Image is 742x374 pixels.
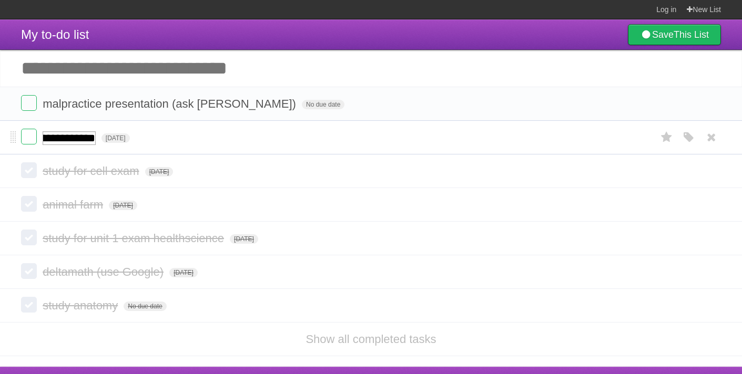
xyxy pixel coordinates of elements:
span: deltamath (use Google) [43,265,166,278]
label: Star task [657,129,677,146]
span: [DATE] [230,234,258,244]
label: Done [21,129,37,144]
span: study anatomy [43,299,120,312]
a: Show all completed tasks [306,333,436,346]
a: SaveThis List [628,24,721,45]
span: malpractice presentation (ask [PERSON_NAME]) [43,97,299,110]
label: Done [21,95,37,111]
span: My to-do list [21,27,89,41]
span: No due date [124,302,166,311]
span: study for unit 1 exam healthscience [43,232,227,245]
label: Done [21,162,37,178]
label: Done [21,230,37,245]
label: Done [21,297,37,313]
b: This List [674,29,709,40]
span: [DATE] [145,167,174,176]
span: [DATE] [109,201,137,210]
span: [DATE] [101,133,130,143]
label: Done [21,263,37,279]
span: [DATE] [169,268,198,277]
span: animal farm [43,198,106,211]
span: No due date [302,100,344,109]
span: study for cell exam [43,164,141,178]
label: Done [21,196,37,212]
